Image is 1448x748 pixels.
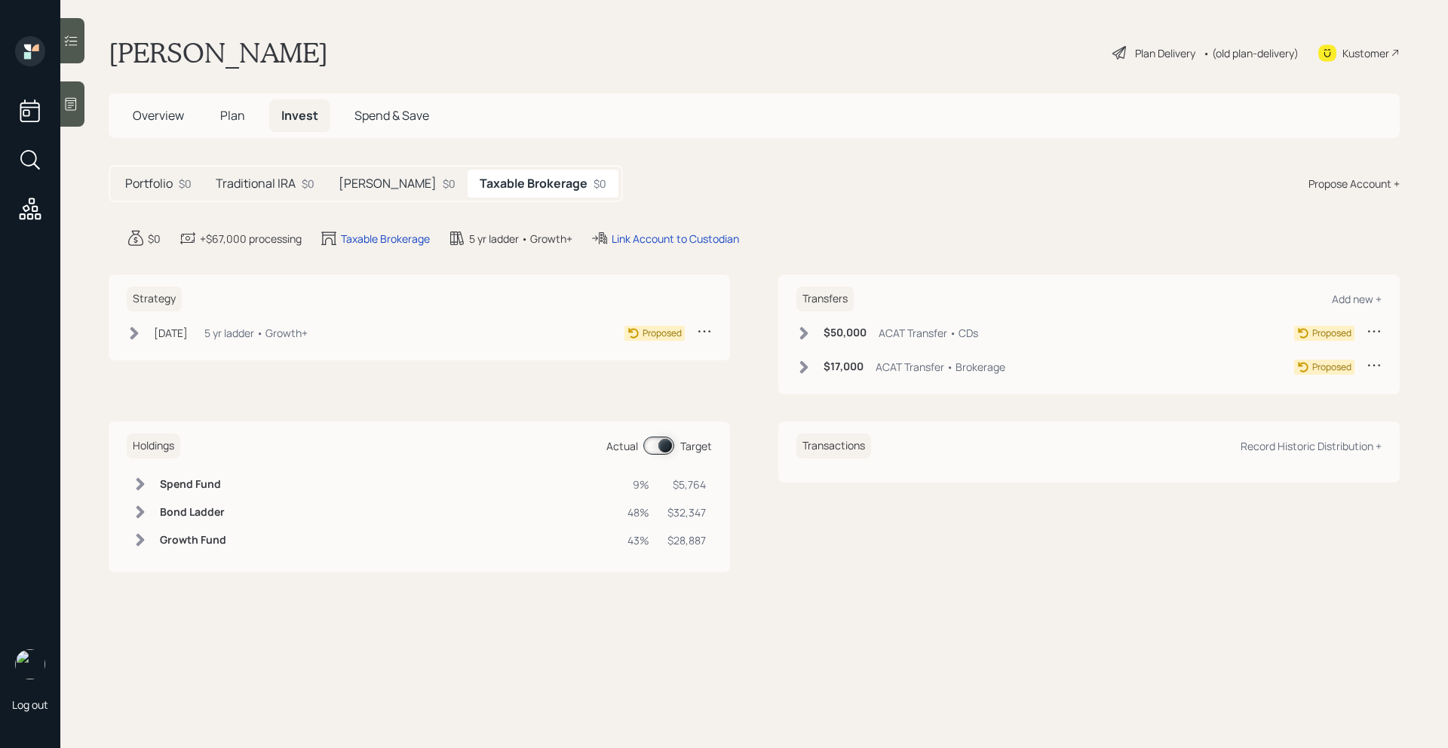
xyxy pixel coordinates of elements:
div: 43% [627,532,649,548]
h6: Strategy [127,287,182,311]
div: Kustomer [1342,45,1389,61]
span: Plan [220,107,245,124]
div: $28,887 [667,532,706,548]
h5: Portfolio [125,176,173,191]
div: ACAT Transfer • CDs [879,325,978,341]
h5: [PERSON_NAME] [339,176,437,191]
div: • (old plan-delivery) [1203,45,1299,61]
div: $0 [443,176,456,192]
div: Link Account to Custodian [612,231,739,247]
div: 5 yr ladder • Growth+ [204,325,308,341]
div: Plan Delivery [1135,45,1195,61]
div: Proposed [1312,326,1351,340]
div: Record Historic Distribution + [1241,439,1382,453]
div: +$67,000 processing [200,231,302,247]
div: $0 [148,231,161,247]
h1: [PERSON_NAME] [109,36,328,69]
div: Log out [12,697,48,712]
h6: Holdings [127,434,180,458]
div: 9% [627,477,649,492]
span: Overview [133,107,184,124]
span: Invest [281,107,318,124]
h6: Bond Ladder [160,506,226,519]
div: $32,347 [667,504,706,520]
div: Target [680,438,712,454]
div: $0 [302,176,314,192]
h5: Traditional IRA [216,176,296,191]
h5: Taxable Brokerage [480,176,587,191]
h6: Spend Fund [160,478,226,491]
div: $0 [594,176,606,192]
h6: $50,000 [824,326,867,339]
h6: Transfers [796,287,854,311]
h6: Transactions [796,434,871,458]
div: Propose Account + [1308,176,1400,192]
img: michael-russo-headshot.png [15,649,45,679]
div: 5 yr ladder • Growth+ [469,231,572,247]
div: ACAT Transfer • Brokerage [876,359,1005,375]
span: Spend & Save [354,107,429,124]
div: [DATE] [154,325,188,341]
h6: Growth Fund [160,534,226,547]
div: 48% [627,504,649,520]
div: $5,764 [667,477,706,492]
div: Actual [606,438,638,454]
div: Proposed [1312,360,1351,374]
div: Taxable Brokerage [341,231,430,247]
div: Proposed [643,326,682,340]
div: $0 [179,176,192,192]
div: Add new + [1332,292,1382,306]
h6: $17,000 [824,360,864,373]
